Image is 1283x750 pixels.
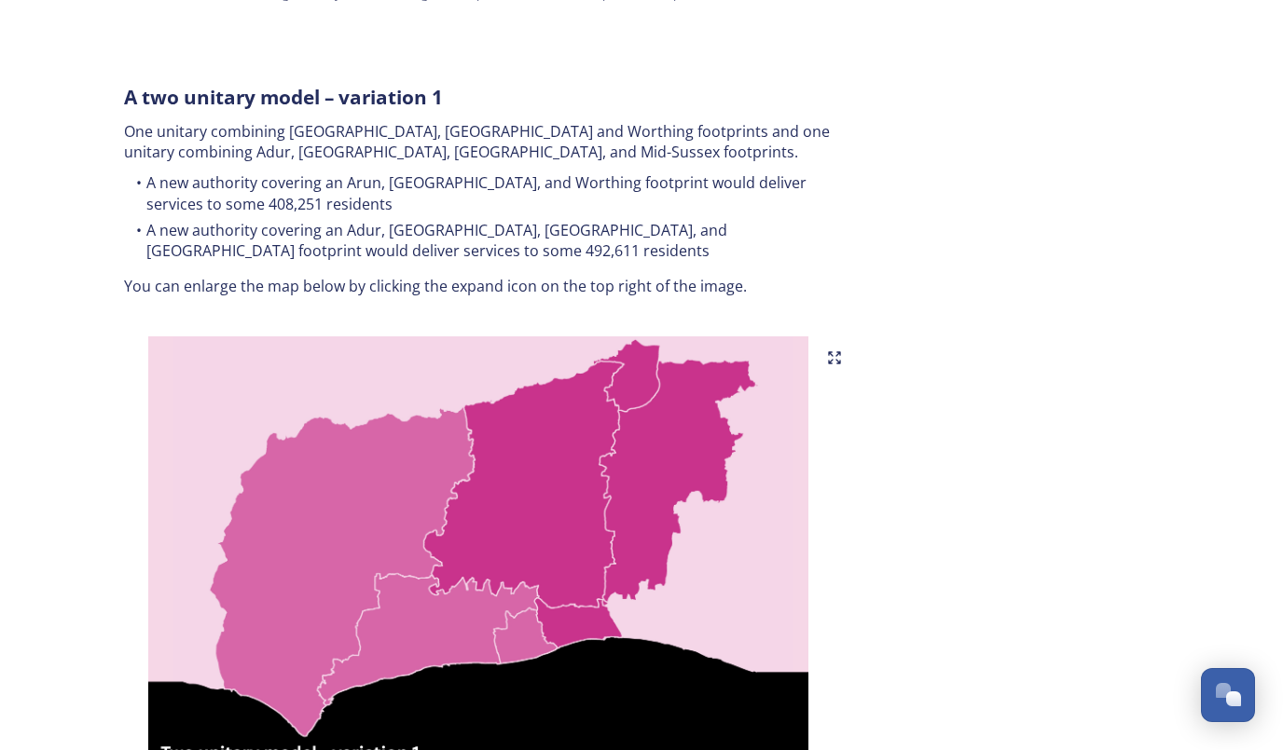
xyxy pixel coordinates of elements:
strong: A two unitary model – variation 1 [124,84,443,110]
li: A new authority covering an Adur, [GEOGRAPHIC_DATA], [GEOGRAPHIC_DATA], and [GEOGRAPHIC_DATA] foo... [124,220,833,262]
button: Open Chat [1201,668,1255,722]
li: A new authority covering an Arun, [GEOGRAPHIC_DATA], and Worthing footprint would deliver service... [124,172,833,214]
p: You can enlarge the map below by clicking the expand icon on the top right of the image. [124,276,833,297]
p: One unitary combining [GEOGRAPHIC_DATA], [GEOGRAPHIC_DATA] and Worthing footprints and one unitar... [124,121,833,163]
